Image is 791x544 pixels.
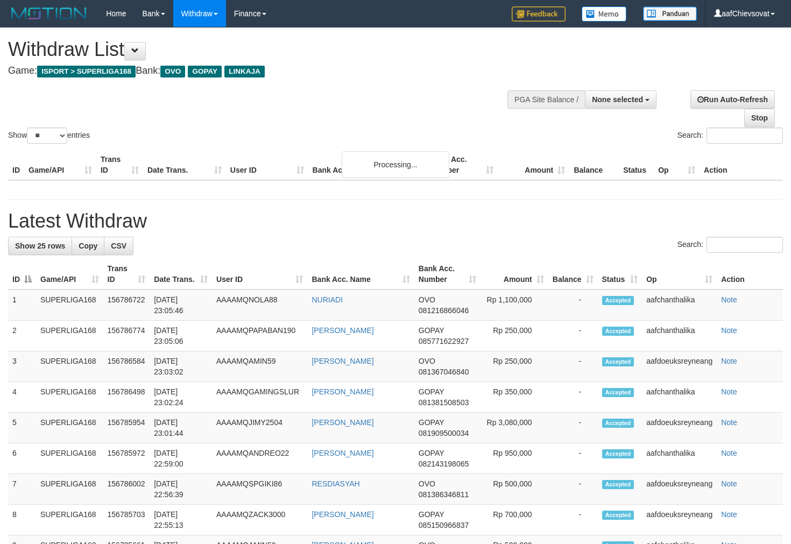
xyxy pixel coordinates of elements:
[642,321,717,351] td: aafchanthalika
[36,505,103,535] td: SUPERLIGA168
[212,351,307,382] td: AAAAMQAMIN59
[481,259,548,289] th: Amount: activate to sort column ascending
[419,460,469,468] span: Copy 082143198065 to clipboard
[548,443,598,474] td: -
[707,128,783,144] input: Search:
[308,150,427,180] th: Bank Acc. Name
[212,443,307,474] td: AAAAMQANDREO22
[721,357,737,365] a: Note
[548,259,598,289] th: Balance: activate to sort column ascending
[150,474,212,505] td: [DATE] 22:56:39
[150,351,212,382] td: [DATE] 23:03:02
[103,382,150,413] td: 156786498
[312,357,373,365] a: [PERSON_NAME]
[312,449,373,457] a: [PERSON_NAME]
[212,474,307,505] td: AAAAMQSPGIKI86
[8,128,90,144] label: Show entries
[312,418,373,427] a: [PERSON_NAME]
[481,289,548,321] td: Rp 1,100,000
[548,289,598,321] td: -
[8,210,783,232] h1: Latest Withdraw
[642,413,717,443] td: aafdoeuksreyneang
[143,150,226,180] th: Date Trans.
[8,5,90,22] img: MOTION_logo.png
[419,368,469,376] span: Copy 081367046840 to clipboard
[36,382,103,413] td: SUPERLIGA168
[8,505,36,535] td: 8
[717,259,783,289] th: Action
[150,259,212,289] th: Date Trans.: activate to sort column ascending
[642,382,717,413] td: aafchanthalika
[212,382,307,413] td: AAAAMQGAMINGSLUR
[36,443,103,474] td: SUPERLIGA168
[619,150,654,180] th: Status
[548,413,598,443] td: -
[602,419,634,428] span: Accepted
[585,90,656,109] button: None selected
[582,6,627,22] img: Button%20Memo.svg
[212,321,307,351] td: AAAAMQPAPABAN190
[481,474,548,505] td: Rp 500,000
[150,289,212,321] td: [DATE] 23:05:46
[721,387,737,396] a: Note
[642,443,717,474] td: aafchanthalika
[569,150,619,180] th: Balance
[602,296,634,305] span: Accepted
[548,321,598,351] td: -
[15,242,65,250] span: Show 25 rows
[103,289,150,321] td: 156786722
[419,387,444,396] span: GOPAY
[36,413,103,443] td: SUPERLIGA168
[481,321,548,351] td: Rp 250,000
[8,66,517,76] h4: Game: Bank:
[312,295,343,304] a: NURIADI
[602,388,634,397] span: Accepted
[481,505,548,535] td: Rp 700,000
[498,150,569,180] th: Amount
[312,326,373,335] a: [PERSON_NAME]
[721,295,737,304] a: Note
[8,382,36,413] td: 4
[598,259,642,289] th: Status: activate to sort column ascending
[419,418,444,427] span: GOPAY
[721,510,737,519] a: Note
[602,511,634,520] span: Accepted
[602,480,634,489] span: Accepted
[312,510,373,519] a: [PERSON_NAME]
[721,479,737,488] a: Note
[8,259,36,289] th: ID: activate to sort column descending
[150,413,212,443] td: [DATE] 23:01:44
[548,474,598,505] td: -
[160,66,185,77] span: OVO
[419,295,435,304] span: OVO
[103,413,150,443] td: 156785954
[104,237,133,255] a: CSV
[8,443,36,474] td: 6
[721,418,737,427] a: Note
[507,90,585,109] div: PGA Site Balance /
[481,351,548,382] td: Rp 250,000
[312,479,359,488] a: RESDIASYAH
[36,351,103,382] td: SUPERLIGA168
[700,150,783,180] th: Action
[96,150,143,180] th: Trans ID
[592,95,643,104] span: None selected
[8,39,517,60] h1: Withdraw List
[602,327,634,336] span: Accepted
[307,259,414,289] th: Bank Acc. Name: activate to sort column ascending
[224,66,265,77] span: LINKAJA
[419,337,469,345] span: Copy 085771622927 to clipboard
[188,66,222,77] span: GOPAY
[602,449,634,458] span: Accepted
[27,128,67,144] select: Showentries
[36,474,103,505] td: SUPERLIGA168
[79,242,97,250] span: Copy
[481,413,548,443] td: Rp 3,080,000
[103,351,150,382] td: 156786584
[37,66,136,77] span: ISPORT > SUPERLIGA168
[8,150,24,180] th: ID
[481,382,548,413] td: Rp 350,000
[226,150,308,180] th: User ID
[690,90,775,109] a: Run Auto-Refresh
[548,382,598,413] td: -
